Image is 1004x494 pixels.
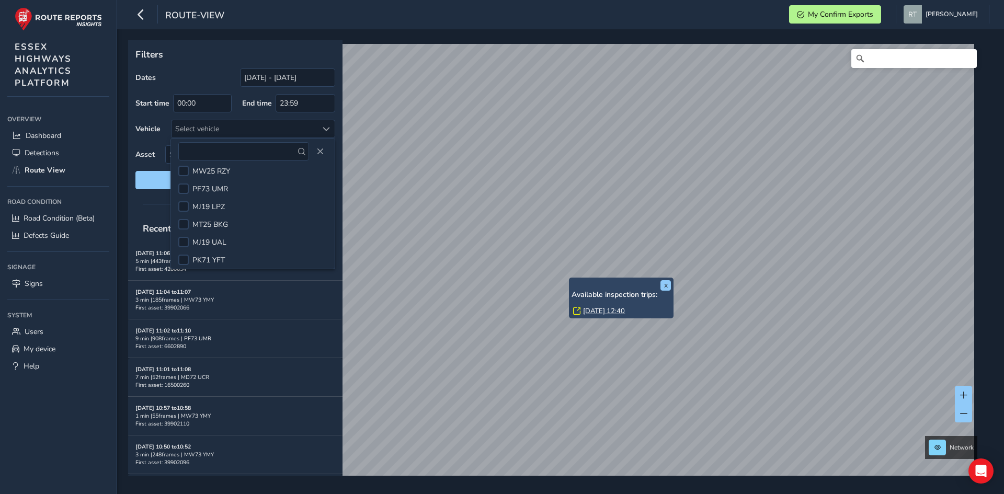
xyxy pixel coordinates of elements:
[789,5,881,24] button: My Confirm Exports
[135,420,189,428] span: First asset: 39902110
[165,9,224,24] span: route-view
[192,166,230,176] span: MW25 RZY
[192,255,225,265] span: PK71 YFT
[904,5,922,24] img: diamond-layout
[135,124,161,134] label: Vehicle
[135,257,335,265] div: 5 min | 443 frames | MW25 RZY
[143,175,327,185] span: Reset filters
[192,220,228,229] span: MT25 BKG
[7,210,109,227] a: Road Condition (Beta)
[25,279,43,289] span: Signs
[950,443,974,452] span: Network
[166,146,317,163] span: Select an asset code
[24,344,55,354] span: My device
[135,412,335,420] div: 1 min | 55 frames | MW73 YMY
[660,280,671,291] button: x
[7,307,109,323] div: System
[135,73,156,83] label: Dates
[24,361,39,371] span: Help
[7,259,109,275] div: Signage
[135,381,189,389] span: First asset: 16500260
[135,458,189,466] span: First asset: 39902096
[135,215,201,242] span: Recent trips
[135,249,191,257] strong: [DATE] 11:06 to 11:10
[192,202,225,212] span: MJ19 LPZ
[135,296,335,304] div: 3 min | 185 frames | MW73 YMY
[24,213,95,223] span: Road Condition (Beta)
[968,458,994,484] div: Open Intercom Messenger
[132,44,974,488] canvas: Map
[313,144,327,159] button: Close
[7,194,109,210] div: Road Condition
[7,275,109,292] a: Signs
[135,404,191,412] strong: [DATE] 10:57 to 10:58
[135,327,191,335] strong: [DATE] 11:02 to 11:10
[26,131,61,141] span: Dashboard
[135,171,335,189] button: Reset filters
[192,184,228,194] span: PF73 UMR
[7,162,109,179] a: Route View
[242,98,272,108] label: End time
[192,237,226,247] span: MJ19 UAL
[135,98,169,108] label: Start time
[7,358,109,375] a: Help
[851,49,977,68] input: Search
[135,443,191,451] strong: [DATE] 10:50 to 10:52
[24,231,69,240] span: Defects Guide
[135,265,186,273] span: First asset: 4200654
[135,304,189,312] span: First asset: 39902066
[135,365,191,373] strong: [DATE] 11:01 to 11:08
[808,9,873,19] span: My Confirm Exports
[15,41,72,89] span: ESSEX HIGHWAYS ANALYTICS PLATFORM
[904,5,982,24] button: [PERSON_NAME]
[25,165,65,175] span: Route View
[7,144,109,162] a: Detections
[135,451,335,458] div: 3 min | 248 frames | MW73 YMY
[135,150,155,159] label: Asset
[926,5,978,24] span: [PERSON_NAME]
[135,288,191,296] strong: [DATE] 11:04 to 11:07
[25,148,59,158] span: Detections
[583,306,625,316] a: [DATE] 12:40
[7,340,109,358] a: My device
[135,48,335,61] p: Filters
[7,323,109,340] a: Users
[572,291,671,300] h6: Available inspection trips:
[135,335,335,342] div: 9 min | 908 frames | PF73 UMR
[135,342,186,350] span: First asset: 6602890
[7,127,109,144] a: Dashboard
[172,120,317,137] div: Select vehicle
[15,7,102,31] img: rr logo
[135,373,335,381] div: 7 min | 52 frames | MD72 UCR
[7,227,109,244] a: Defects Guide
[7,111,109,127] div: Overview
[25,327,43,337] span: Users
